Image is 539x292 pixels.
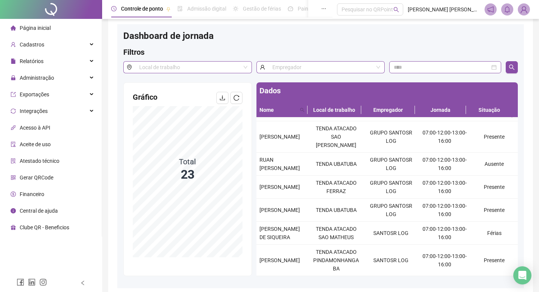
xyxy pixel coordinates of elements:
span: pushpin [166,7,171,11]
div: Open Intercom Messenger [513,266,531,284]
td: Presente [471,245,518,276]
td: 07:00-12:00-13:00-16:00 [418,199,471,222]
span: file-done [177,6,183,11]
span: RUAN [PERSON_NAME] [259,157,300,171]
td: TENDA ATACADO FERRAZ [309,176,363,199]
img: 46468 [518,4,530,15]
td: Férias [471,222,518,245]
span: ellipsis [321,6,326,11]
span: sun [233,6,238,11]
span: reload [233,95,239,101]
span: environment [123,61,135,73]
td: Ausente [471,153,518,176]
span: Central de ajuda [20,208,58,214]
span: Atestado técnico [20,158,59,164]
th: Local de trabalho [308,103,361,117]
td: GRUPO SANTOSR LOG [363,199,418,222]
span: Página inicial [20,25,51,31]
span: Gestão de férias [243,6,281,12]
span: instagram [39,278,47,286]
span: Nome [259,106,297,114]
span: gift [11,225,16,230]
th: Situação [466,103,512,117]
span: Relatórios [20,58,43,64]
td: TENDA ATACADO SAO [PERSON_NAME] [309,121,363,153]
td: GRUPO SANTOSR LOG [363,153,418,176]
td: Presente [471,176,518,199]
th: Jornada [415,103,466,117]
span: audit [11,142,16,147]
span: api [11,125,16,130]
td: SANTOSR LOG [363,222,418,245]
span: sync [11,108,16,114]
span: solution [11,158,16,164]
span: left [80,280,85,286]
span: [PERSON_NAME] [PERSON_NAME] - SANTOSR LOGISTICA [408,5,480,14]
span: Integrações [20,108,48,114]
span: search [509,64,515,70]
span: bell [504,6,511,13]
span: search [300,108,304,112]
span: [PERSON_NAME] DE SIQUEIRA [259,226,300,240]
td: 07:00-12:00-13:00-16:00 [418,245,471,276]
span: search [393,7,399,12]
td: GRUPO SANTOSR LOG [363,176,418,199]
span: Gráfico [133,93,157,102]
span: info-circle [11,208,16,213]
td: GRUPO SANTOSR LOG [363,121,418,153]
span: dashboard [288,6,293,11]
td: Presente [471,121,518,153]
td: 07:00-12:00-13:00-16:00 [418,222,471,245]
span: [PERSON_NAME] [259,184,300,190]
td: 07:00-12:00-13:00-16:00 [418,153,471,176]
span: Painel do DP [298,6,327,12]
span: notification [487,6,494,13]
span: Cadastros [20,42,44,48]
span: user-add [11,42,16,47]
td: TENDA ATACADO PINDAMONHANGABA [309,245,363,276]
span: lock [11,75,16,80]
td: TENDA UBATUBA [309,153,363,176]
span: Administração [20,75,54,81]
td: TENDA ATACADO SAO MATHEUS [309,222,363,245]
span: Exportações [20,91,49,97]
span: Controle de ponto [121,6,163,12]
th: Empregador [361,103,415,117]
span: Acesso à API [20,125,50,131]
span: dollar [11,192,16,197]
span: Dashboard de jornada [123,31,214,41]
span: export [11,92,16,97]
td: 07:00-12:00-13:00-16:00 [418,176,471,199]
span: qrcode [11,175,16,180]
span: user [256,61,268,73]
span: file [11,59,16,64]
span: Aceite de uso [20,141,51,147]
td: TENDA UBATUBA [309,199,363,222]
span: [PERSON_NAME] [259,134,300,140]
span: [PERSON_NAME] [259,257,300,263]
span: Financeiro [20,191,44,197]
span: linkedin [28,278,36,286]
span: download [219,95,225,101]
span: Admissão digital [187,6,226,12]
span: facebook [17,278,24,286]
span: [PERSON_NAME] [259,207,300,213]
td: 07:00-12:00-13:00-16:00 [418,121,471,153]
span: search [298,104,306,116]
td: Presente [471,199,518,222]
span: Clube QR - Beneficios [20,224,69,230]
span: Gerar QRCode [20,175,53,181]
span: Filtros [123,48,144,57]
span: home [11,25,16,31]
td: SANTOSR LOG [363,245,418,276]
span: clock-circle [111,6,116,11]
span: Dados [259,86,281,95]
